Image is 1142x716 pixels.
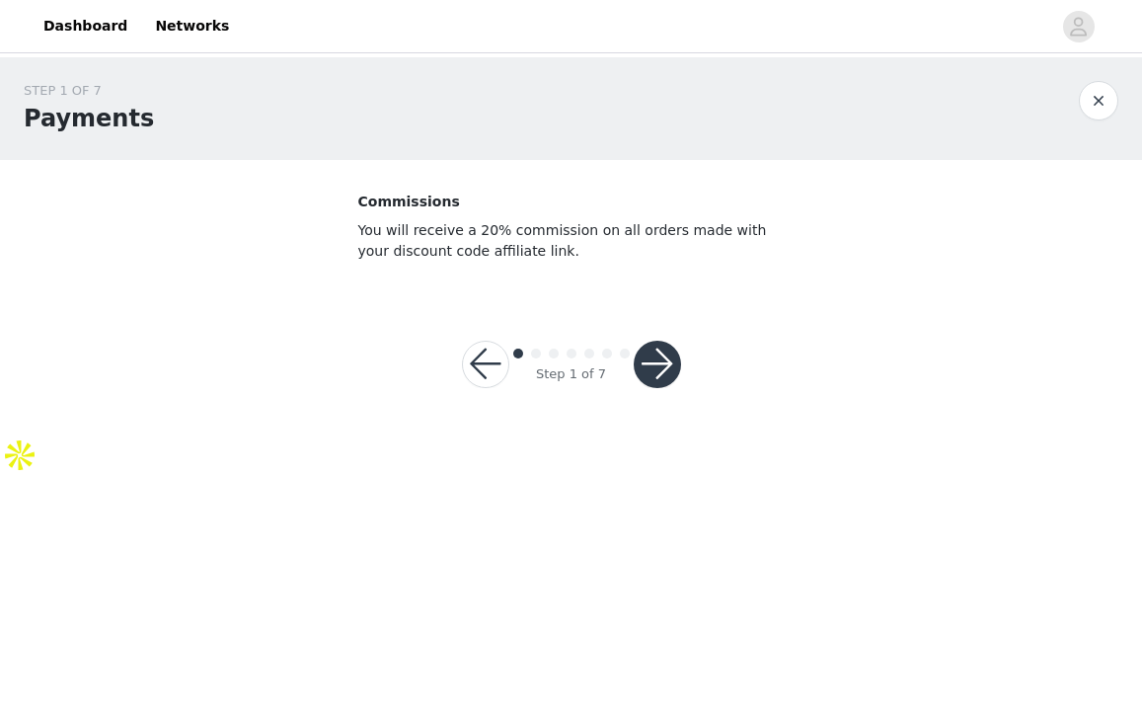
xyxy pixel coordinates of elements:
div: avatar [1069,11,1088,42]
div: STEP 1 OF 7 [24,81,154,101]
p: You will receive a 20% commission on all orders made with your discount code affiliate link. [358,220,785,262]
p: Commissions [358,192,785,212]
div: Step 1 of 7 [536,364,606,384]
a: Networks [143,4,241,48]
h1: Payments [24,101,154,136]
a: Dashboard [32,4,139,48]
